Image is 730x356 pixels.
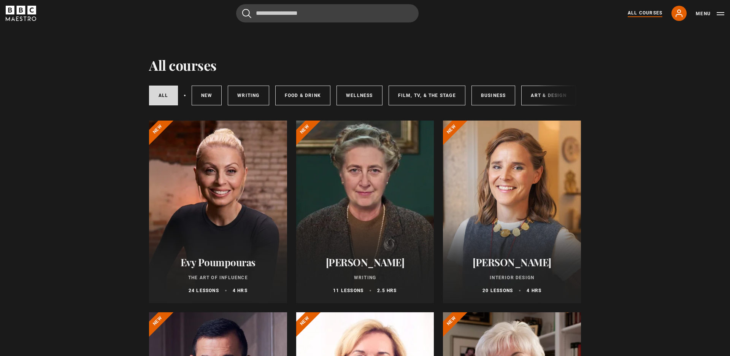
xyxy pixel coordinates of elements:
[305,256,425,268] h2: [PERSON_NAME]
[521,86,576,105] a: Art & Design
[377,287,397,294] p: 2.5 hrs
[443,121,581,303] a: [PERSON_NAME] Interior Design 20 lessons 4 hrs New
[296,121,434,303] a: [PERSON_NAME] Writing 11 lessons 2.5 hrs New
[389,86,465,105] a: Film, TV, & The Stage
[233,287,248,294] p: 4 hrs
[158,274,278,281] p: The Art of Influence
[242,9,251,18] button: Submit the search query
[236,4,419,22] input: Search
[452,256,572,268] h2: [PERSON_NAME]
[471,86,516,105] a: Business
[189,287,219,294] p: 24 lessons
[333,287,363,294] p: 11 lessons
[628,10,662,17] a: All Courses
[192,86,222,105] a: New
[336,86,382,105] a: Wellness
[527,287,541,294] p: 4 hrs
[158,256,278,268] h2: Evy Poumpouras
[452,274,572,281] p: Interior Design
[482,287,513,294] p: 20 lessons
[305,274,425,281] p: Writing
[6,6,36,21] svg: BBC Maestro
[275,86,330,105] a: Food & Drink
[149,57,217,73] h1: All courses
[149,86,178,105] a: All
[696,10,724,17] button: Toggle navigation
[149,121,287,303] a: Evy Poumpouras The Art of Influence 24 lessons 4 hrs New
[228,86,269,105] a: Writing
